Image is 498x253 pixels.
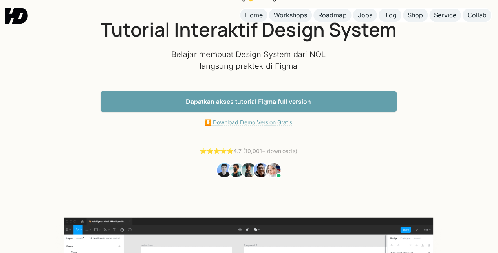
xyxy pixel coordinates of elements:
[201,147,298,155] div: 4.7 (10,001+ downloads)
[274,12,308,20] div: Workshops
[241,9,268,22] a: Home
[216,162,281,178] img: Students Tutorial Belajar UI Design dari NOL Figma HaloFigma
[379,9,401,22] a: Blog
[269,9,312,22] a: Workshops
[314,9,352,22] a: Roadmap
[408,12,423,20] div: Shop
[358,12,372,20] div: Jobs
[353,9,377,22] a: Jobs
[319,12,347,20] div: Roadmap
[383,12,397,20] div: Blog
[429,9,461,22] a: Service
[102,91,397,112] a: Dapatkan akses tutorial Figma full version
[403,9,428,22] a: Shop
[205,119,293,126] a: ⏬ Download Demo Version Gratis
[170,49,328,72] p: Belajar membuat Design System dari NOL langsung praktek di Figma
[462,9,491,22] a: Collab
[102,18,397,41] h1: Tutorial Interaktif Design System
[467,12,486,20] div: Collab
[434,12,456,20] div: Service
[201,148,234,154] a: ⭐️⭐️⭐️⭐️⭐️
[245,12,263,20] div: Home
